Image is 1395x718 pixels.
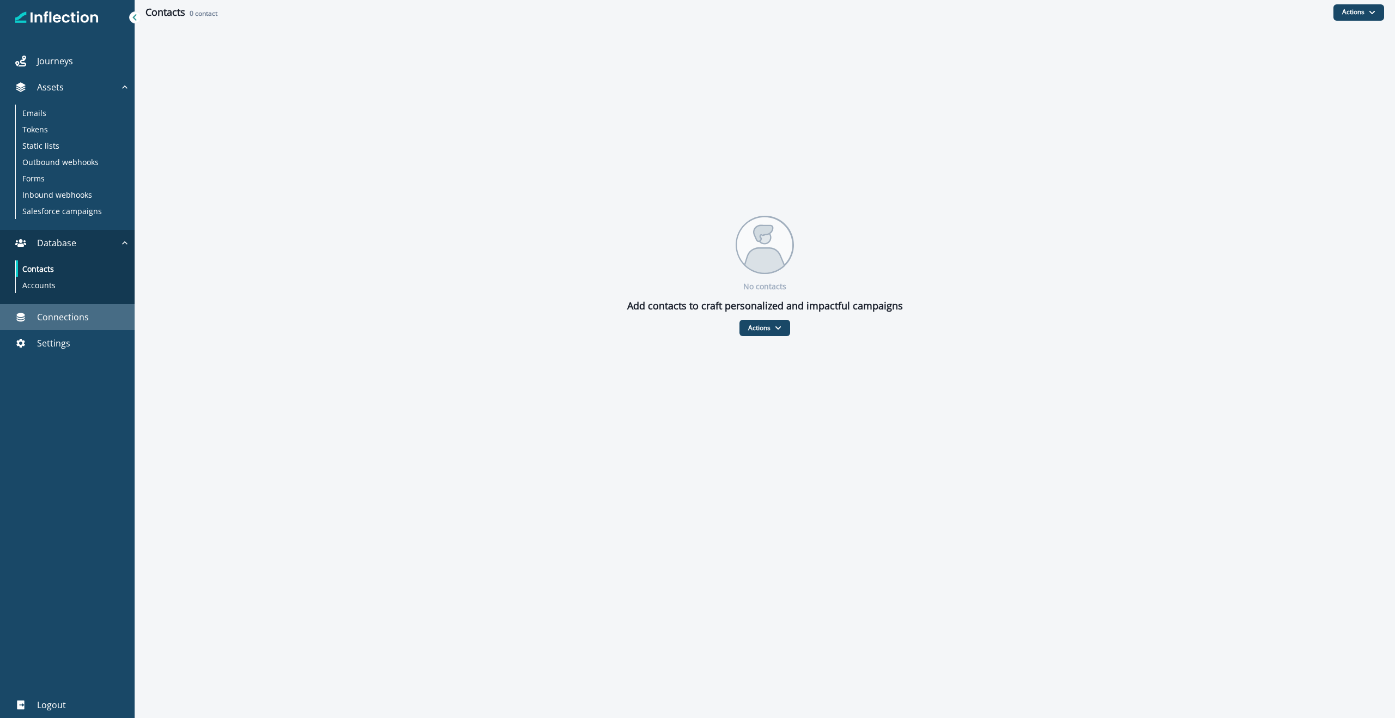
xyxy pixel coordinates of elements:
[22,205,102,217] p: Salesforce campaigns
[37,311,89,324] p: Connections
[22,279,56,291] p: Accounts
[739,320,790,336] button: Actions
[37,236,76,250] p: Database
[16,186,126,203] a: Inbound webhooks
[190,10,217,17] h2: contact
[22,124,48,135] p: Tokens
[16,154,126,170] a: Outbound webhooks
[22,173,45,184] p: Forms
[37,81,64,94] p: Assets
[22,140,59,151] p: Static lists
[16,170,126,186] a: Forms
[37,54,73,68] p: Journeys
[16,277,126,293] a: Accounts
[22,156,99,168] p: Outbound webhooks
[190,9,193,18] span: 0
[145,7,185,19] h1: Contacts
[16,105,126,121] a: Emails
[16,260,126,277] a: Contacts
[16,137,126,154] a: Static lists
[736,216,794,274] img: Contacts
[22,263,54,275] p: Contacts
[627,299,903,313] p: Add contacts to craft personalized and impactful campaigns
[743,281,786,292] p: No contacts
[16,121,126,137] a: Tokens
[22,107,46,119] p: Emails
[37,337,70,350] p: Settings
[15,10,99,25] img: Inflection
[37,698,66,711] p: Logout
[22,189,92,200] p: Inbound webhooks
[1333,4,1384,21] button: Actions
[16,203,126,219] a: Salesforce campaigns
